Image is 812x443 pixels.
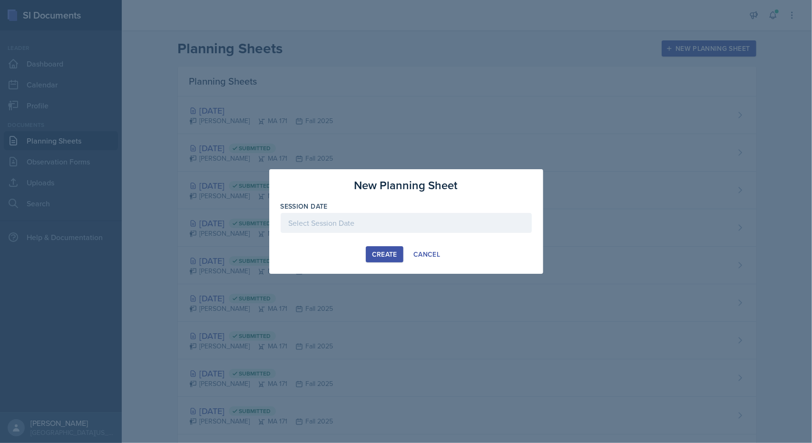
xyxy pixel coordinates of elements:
div: Cancel [413,250,440,258]
button: Cancel [407,246,446,262]
button: Create [366,246,403,262]
label: Session Date [281,202,328,211]
h3: New Planning Sheet [354,177,458,194]
div: Create [372,250,397,258]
